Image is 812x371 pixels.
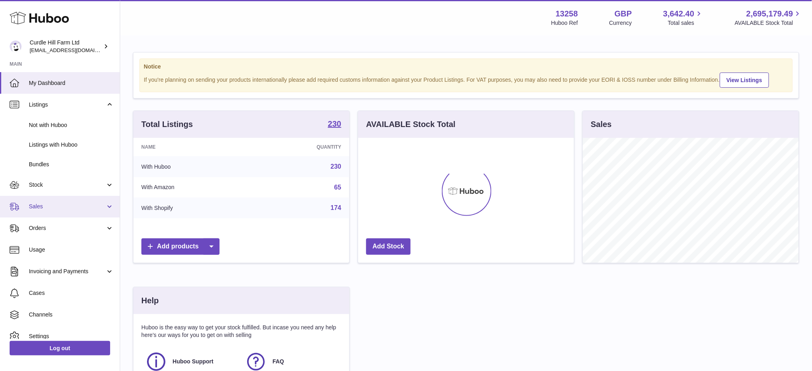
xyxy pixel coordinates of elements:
strong: GBP [615,8,632,19]
span: Stock [29,181,105,189]
span: Listings with Huboo [29,141,114,149]
div: Huboo Ref [551,19,578,27]
span: Settings [29,333,114,340]
span: Cases [29,289,114,297]
span: [EMAIL_ADDRESS][DOMAIN_NAME] [30,47,118,53]
span: Bundles [29,161,114,168]
div: Curdle Hill Farm Ltd [30,39,102,54]
span: My Dashboard [29,79,114,87]
span: 2,695,179.49 [746,8,793,19]
span: Channels [29,311,114,319]
span: Orders [29,224,105,232]
strong: 13258 [556,8,578,19]
span: Usage [29,246,114,254]
span: Listings [29,101,105,109]
span: AVAILABLE Stock Total [735,19,802,27]
span: 3,642.40 [663,8,695,19]
img: internalAdmin-13258@internal.huboo.com [10,40,22,52]
span: Not with Huboo [29,121,114,129]
span: Sales [29,203,105,210]
a: 2,695,179.49 AVAILABLE Stock Total [735,8,802,27]
a: 3,642.40 Total sales [663,8,704,27]
div: Currency [609,19,632,27]
span: Total sales [668,19,703,27]
span: Invoicing and Payments [29,268,105,275]
a: Log out [10,341,110,355]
